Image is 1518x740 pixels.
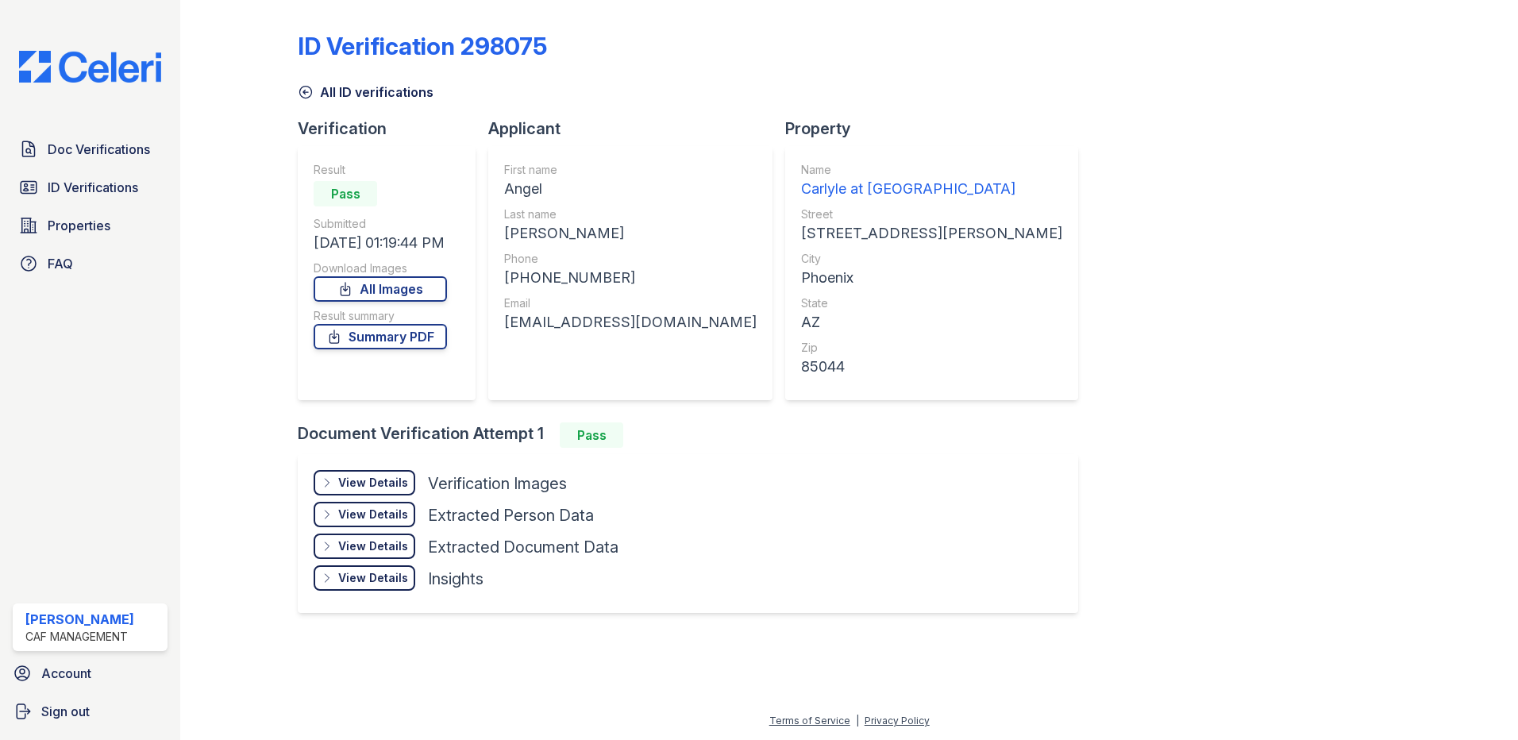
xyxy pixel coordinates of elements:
[504,178,757,200] div: Angel
[25,629,134,645] div: CAF Management
[6,51,174,83] img: CE_Logo_Blue-a8612792a0a2168367f1c8372b55b34899dd931a85d93a1a3d3e32e68fde9ad4.png
[338,475,408,491] div: View Details
[298,422,1091,448] div: Document Verification Attempt 1
[41,664,91,683] span: Account
[338,507,408,522] div: View Details
[13,210,168,241] a: Properties
[560,422,623,448] div: Pass
[48,140,150,159] span: Doc Verifications
[6,657,174,689] a: Account
[504,162,757,178] div: First name
[801,162,1062,178] div: Name
[1451,676,1502,724] iframe: chat widget
[25,610,134,629] div: [PERSON_NAME]
[338,538,408,554] div: View Details
[298,83,433,102] a: All ID verifications
[785,118,1091,140] div: Property
[13,248,168,279] a: FAQ
[801,267,1062,289] div: Phoenix
[41,702,90,721] span: Sign out
[314,308,447,324] div: Result summary
[865,715,930,727] a: Privacy Policy
[504,206,757,222] div: Last name
[314,260,447,276] div: Download Images
[314,232,447,254] div: [DATE] 01:19:44 PM
[428,504,594,526] div: Extracted Person Data
[504,311,757,333] div: [EMAIL_ADDRESS][DOMAIN_NAME]
[48,178,138,197] span: ID Verifications
[801,178,1062,200] div: Carlyle at [GEOGRAPHIC_DATA]
[801,162,1062,200] a: Name Carlyle at [GEOGRAPHIC_DATA]
[769,715,850,727] a: Terms of Service
[801,295,1062,311] div: State
[338,570,408,586] div: View Details
[504,222,757,245] div: [PERSON_NAME]
[314,324,447,349] a: Summary PDF
[428,472,567,495] div: Verification Images
[488,118,785,140] div: Applicant
[428,568,484,590] div: Insights
[314,181,377,206] div: Pass
[504,251,757,267] div: Phone
[801,222,1062,245] div: [STREET_ADDRESS][PERSON_NAME]
[314,216,447,232] div: Submitted
[298,32,547,60] div: ID Verification 298075
[314,276,447,302] a: All Images
[801,340,1062,356] div: Zip
[13,172,168,203] a: ID Verifications
[856,715,859,727] div: |
[801,206,1062,222] div: Street
[6,696,174,727] a: Sign out
[314,162,447,178] div: Result
[48,216,110,235] span: Properties
[801,251,1062,267] div: City
[801,356,1062,378] div: 85044
[801,311,1062,333] div: AZ
[504,267,757,289] div: [PHONE_NUMBER]
[298,118,488,140] div: Verification
[428,536,618,558] div: Extracted Document Data
[48,254,73,273] span: FAQ
[504,295,757,311] div: Email
[13,133,168,165] a: Doc Verifications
